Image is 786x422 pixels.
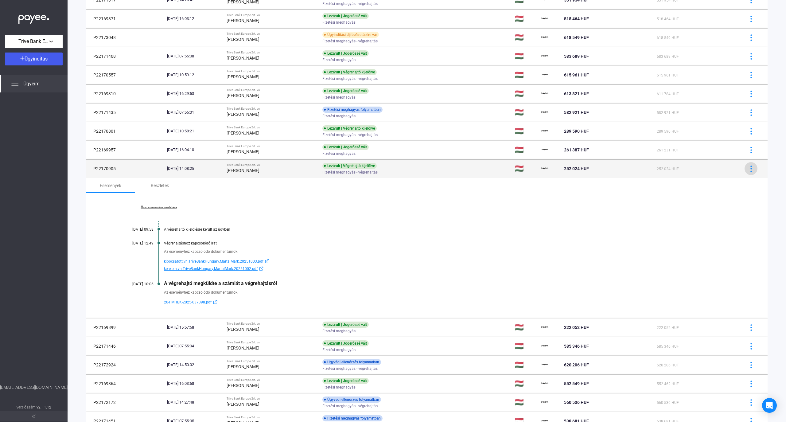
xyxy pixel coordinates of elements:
div: [DATE] 07:55:01 [167,109,222,115]
div: Trive Bank Europe Zrt. vs [227,126,317,129]
span: 620 206 HUF [657,363,679,367]
td: 🇭🇺 [512,122,539,140]
img: payee-logo [541,90,548,97]
span: 582 921 HUF [564,110,589,115]
img: more-blue [748,399,754,406]
span: kibocsatott.vh.TriveBankHungary.MartaiMark.20251003.pdf [164,258,263,265]
td: P22170905 [86,159,165,178]
span: 252 024 HUF [657,167,679,171]
div: [DATE] 16:04:10 [167,147,222,153]
strong: [PERSON_NAME] [227,364,259,369]
td: 🇭🇺 [512,66,539,84]
div: Lezárult | Jogerőssé vált [322,88,369,94]
img: plus-white.svg [20,56,25,61]
img: more-blue [748,381,754,387]
span: Fizetési meghagyás - végrehajtás [322,402,378,410]
div: Trive Bank Europe Zrt. vs [227,32,317,36]
td: 🇭🇺 [512,337,539,355]
img: more-blue [748,166,754,172]
div: Az eseményhez kapcsolódó dokumentumok: [164,248,737,255]
span: Ügyeim [23,80,40,88]
span: 583 689 HUF [657,54,679,59]
span: 222 052 HUF [564,325,589,330]
a: kerelem.vh.TriveBankHungary.MartaiMark.20251002.pdfexternal-link-blue [164,265,737,272]
img: more-blue [748,362,754,368]
td: 🇭🇺 [512,374,539,393]
span: 552 549 HUF [564,381,589,386]
button: more-blue [745,162,757,175]
img: payee-logo [541,324,548,331]
span: 222 052 HUF [657,326,679,330]
strong: [PERSON_NAME] [227,131,259,135]
span: Fizetési meghagyás [322,94,356,101]
button: more-blue [745,31,757,44]
strong: [PERSON_NAME] [227,37,259,42]
img: more-blue [748,72,754,78]
img: payee-logo [541,109,548,116]
td: 🇭🇺 [512,28,539,47]
img: external-link-blue [263,259,271,264]
a: kibocsatott.vh.TriveBankHungary.MartaiMark.20251003.pdfexternal-link-blue [164,258,737,265]
div: Lezárult | Jogerőssé vált [322,340,369,346]
strong: [PERSON_NAME] [227,93,259,98]
td: P22172924 [86,356,165,374]
span: 615 961 HUF [564,72,589,77]
strong: [PERSON_NAME] [227,56,259,61]
img: arrow-double-left-grey.svg [32,415,36,418]
div: [DATE] 16:03:12 [167,16,222,22]
button: more-blue [745,340,757,353]
span: 618 549 HUF [657,36,679,40]
div: [DATE] 07:55:04 [167,343,222,349]
div: Lezárult | Végrehajtó kijelölve [322,163,377,169]
img: external-link-blue [258,266,265,271]
span: Fizetési meghagyás - végrehajtás [322,131,378,139]
img: payee-logo [541,342,548,350]
span: 552 462 HUF [657,382,679,386]
button: more-blue [745,321,757,334]
span: Fizetési meghagyás - végrehajtás [322,169,378,176]
span: Trive Bank Europe Zrt. [18,38,49,45]
span: 611 784 HUF [657,92,679,96]
span: Fizetési meghagyás [322,327,356,335]
img: payee-logo [541,127,548,135]
img: list.svg [11,80,18,88]
img: more-blue [748,34,754,41]
div: Fizetési meghagyás folyamatban [322,415,383,421]
span: 618 549 HUF [564,35,589,40]
img: more-blue [748,324,754,331]
button: more-blue [745,68,757,81]
span: Fizetési meghagyás - végrehajtás [322,365,378,372]
div: Trive Bank Europe Zrt. vs [227,144,317,148]
div: Események [100,182,121,189]
td: P22169310 [86,84,165,103]
td: P22171468 [86,47,165,65]
div: [DATE] 10:59:12 [167,72,222,78]
span: 585 346 HUF [564,344,589,349]
div: Lezárult | Végrehajtó kijelölve [322,125,377,131]
td: 🇭🇺 [512,103,539,122]
img: more-blue [748,128,754,135]
img: external-link-blue [212,300,219,304]
div: Trive Bank Europe Zrt. vs [227,51,317,54]
td: 🇭🇺 [512,393,539,412]
span: Fizetési meghagyás - végrehajtás [322,75,378,82]
div: Fizetési meghagyás folyamatban [322,107,383,113]
td: 🇭🇺 [512,141,539,159]
div: [DATE] 16:29:53 [167,91,222,97]
img: payee-logo [541,361,548,369]
a: 20-FMHBK-2025-037398.pdfexternal-link-blue [164,299,737,306]
td: P22169899 [86,318,165,337]
img: more-blue [748,109,754,116]
span: Fizetési meghagyás [322,56,356,64]
strong: [PERSON_NAME] [227,327,259,332]
img: payee-logo [541,34,548,41]
button: more-blue [745,87,757,100]
div: [DATE] 14:50:02 [167,362,222,368]
div: A végrehajtó megküldte a számlát a végrehajtásról [164,280,737,286]
img: more-blue [748,147,754,153]
button: more-blue [745,377,757,390]
span: 252 024 HUF [564,166,589,171]
button: more-blue [745,358,757,371]
span: Fizetési meghagyás [322,346,356,354]
div: Trive Bank Europe Zrt. vs [227,416,317,419]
